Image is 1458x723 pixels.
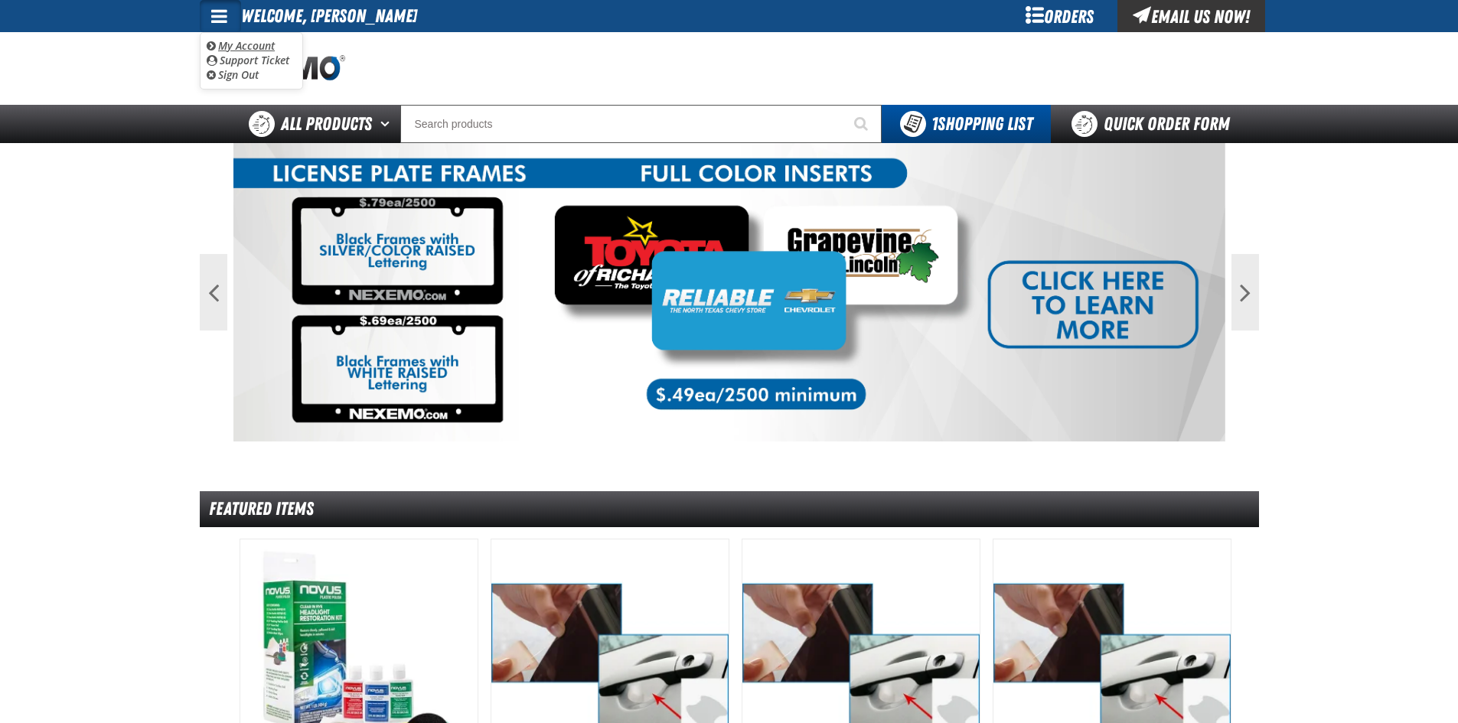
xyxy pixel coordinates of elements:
[207,67,259,82] a: Sign Out
[400,105,882,143] input: Search
[200,254,227,331] button: Previous
[233,143,1225,441] img: LP Frames-Inserts
[843,105,882,143] button: Start Searching
[931,113,1032,135] span: Shopping List
[375,105,400,143] button: Open All Products pages
[281,110,372,138] span: All Products
[200,491,1259,527] div: Featured Items
[207,38,275,53] a: My Account
[1231,254,1259,331] button: Next
[719,428,726,435] button: 1 of 2
[732,428,740,435] button: 2 of 2
[882,105,1051,143] button: You have 1 Shopping List. Open to view details
[931,113,938,135] strong: 1
[1051,105,1258,143] a: Quick Order Form
[207,53,289,67] a: Support Ticket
